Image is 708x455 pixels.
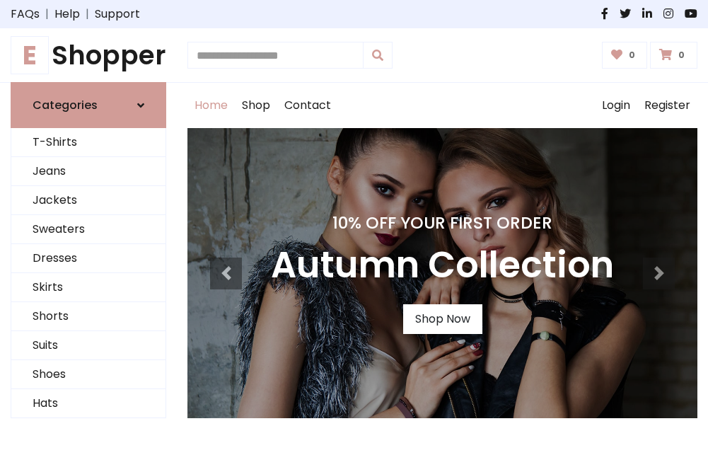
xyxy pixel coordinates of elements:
[11,273,166,302] a: Skirts
[602,42,648,69] a: 0
[675,49,688,62] span: 0
[271,244,614,287] h3: Autumn Collection
[11,36,49,74] span: E
[11,82,166,128] a: Categories
[235,83,277,128] a: Shop
[33,98,98,112] h6: Categories
[11,244,166,273] a: Dresses
[11,128,166,157] a: T-Shirts
[11,40,166,71] a: EShopper
[650,42,697,69] a: 0
[11,40,166,71] h1: Shopper
[11,389,166,418] a: Hats
[11,360,166,389] a: Shoes
[11,215,166,244] a: Sweaters
[637,83,697,128] a: Register
[95,6,140,23] a: Support
[54,6,80,23] a: Help
[625,49,639,62] span: 0
[40,6,54,23] span: |
[11,302,166,331] a: Shorts
[277,83,338,128] a: Contact
[271,213,614,233] h4: 10% Off Your First Order
[11,6,40,23] a: FAQs
[11,157,166,186] a: Jeans
[11,186,166,215] a: Jackets
[80,6,95,23] span: |
[595,83,637,128] a: Login
[11,331,166,360] a: Suits
[403,304,482,334] a: Shop Now
[187,83,235,128] a: Home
